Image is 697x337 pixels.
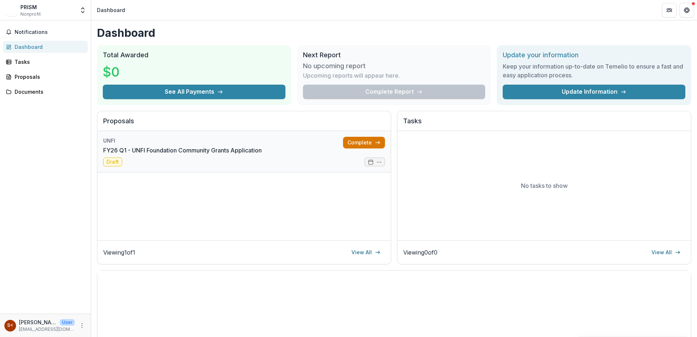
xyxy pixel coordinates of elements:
[343,137,385,148] a: Complete
[7,323,13,328] div: Sarah Squillace <ssquillace@prismmpls.org>
[662,3,677,18] button: Partners
[503,85,685,99] a: Update Information
[403,248,437,257] p: Viewing 0 of 0
[647,247,685,258] a: View All
[94,5,128,15] nav: breadcrumb
[103,85,285,99] button: See All Payments
[15,29,85,35] span: Notifications
[78,3,88,18] button: Open entity switcher
[3,71,88,83] a: Proposals
[15,43,82,51] div: Dashboard
[78,321,86,330] button: More
[97,6,125,14] div: Dashboard
[19,326,75,333] p: [EMAIL_ADDRESS][DOMAIN_NAME]
[103,248,135,257] p: Viewing 1 of 1
[503,51,685,59] h2: Update your information
[103,62,157,82] h3: $0
[103,51,285,59] h2: Total Awarded
[303,51,486,59] h2: Next Report
[347,247,385,258] a: View All
[19,318,57,326] p: [PERSON_NAME] <[EMAIL_ADDRESS][DOMAIN_NAME]>
[521,181,568,190] p: No tasks to show
[3,26,88,38] button: Notifications
[97,26,691,39] h1: Dashboard
[15,88,82,96] div: Documents
[6,4,17,16] img: PRISM
[15,73,82,81] div: Proposals
[680,3,694,18] button: Get Help
[303,62,366,70] h3: No upcoming report
[15,58,82,66] div: Tasks
[103,146,262,155] a: FY26 Q1 - UNFI Foundation Community Grants Application
[3,86,88,98] a: Documents
[3,56,88,68] a: Tasks
[20,3,41,11] div: PRISM
[503,62,685,80] h3: Keep your information up-to-date on Temelio to ensure a fast and easy application process.
[20,11,41,18] span: Nonprofit
[103,117,385,131] h2: Proposals
[3,41,88,53] a: Dashboard
[403,117,685,131] h2: Tasks
[60,319,75,326] p: User
[303,71,400,80] p: Upcoming reports will appear here.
